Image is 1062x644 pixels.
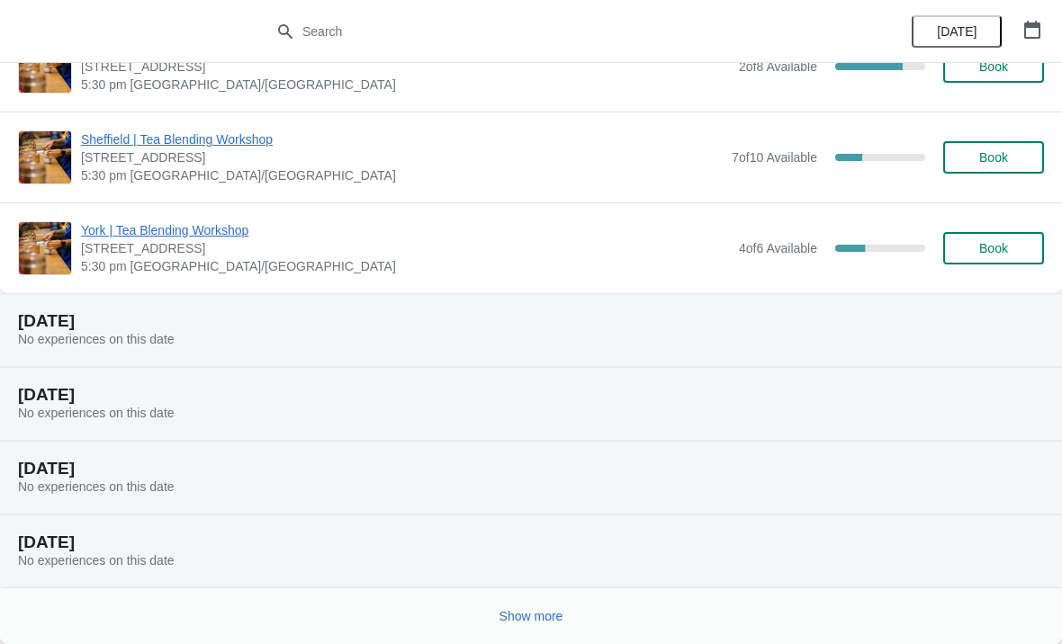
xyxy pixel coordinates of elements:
[18,386,1044,404] h2: [DATE]
[739,241,817,255] span: 4 of 6 Available
[81,148,723,166] span: [STREET_ADDRESS]
[943,232,1044,264] button: Book
[18,406,175,420] span: No experiences on this date
[937,24,976,39] span: [DATE]
[18,479,175,494] span: No experiences on this date
[81,58,730,76] span: [STREET_ADDRESS]
[19,40,71,93] img: Guildford | Tea Blending Workshop | 5 Market Street, Guildford, GU1 4LB | 5:30 pm Europe/London
[499,609,563,623] span: Show more
[81,130,723,148] span: Sheffield | Tea Blending Workshop
[979,59,1008,74] span: Book
[301,15,796,48] input: Search
[81,239,730,257] span: [STREET_ADDRESS]
[19,222,71,274] img: York | Tea Blending Workshop | 73 Low Petergate, YO1 7HY | 5:30 pm Europe/London
[81,257,730,275] span: 5:30 pm [GEOGRAPHIC_DATA]/[GEOGRAPHIC_DATA]
[979,241,1008,255] span: Book
[19,131,71,183] img: Sheffield | Tea Blending Workshop | 76 - 78 Pinstone Street, Sheffield, S1 2HP | 5:30 pm Europe/L...
[18,332,175,346] span: No experiences on this date
[18,460,1044,478] h2: [DATE]
[81,166,723,184] span: 5:30 pm [GEOGRAPHIC_DATA]/[GEOGRAPHIC_DATA]
[18,533,1044,551] h2: [DATE]
[18,553,175,568] span: No experiences on this date
[943,50,1044,83] button: Book
[81,76,730,94] span: 5:30 pm [GEOGRAPHIC_DATA]/[GEOGRAPHIC_DATA]
[912,15,1002,48] button: [DATE]
[81,221,730,239] span: York | Tea Blending Workshop
[979,150,1008,165] span: Book
[739,59,817,74] span: 2 of 8 Available
[18,312,1044,330] h2: [DATE]
[732,150,817,165] span: 7 of 10 Available
[492,600,571,632] button: Show more
[943,141,1044,174] button: Book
